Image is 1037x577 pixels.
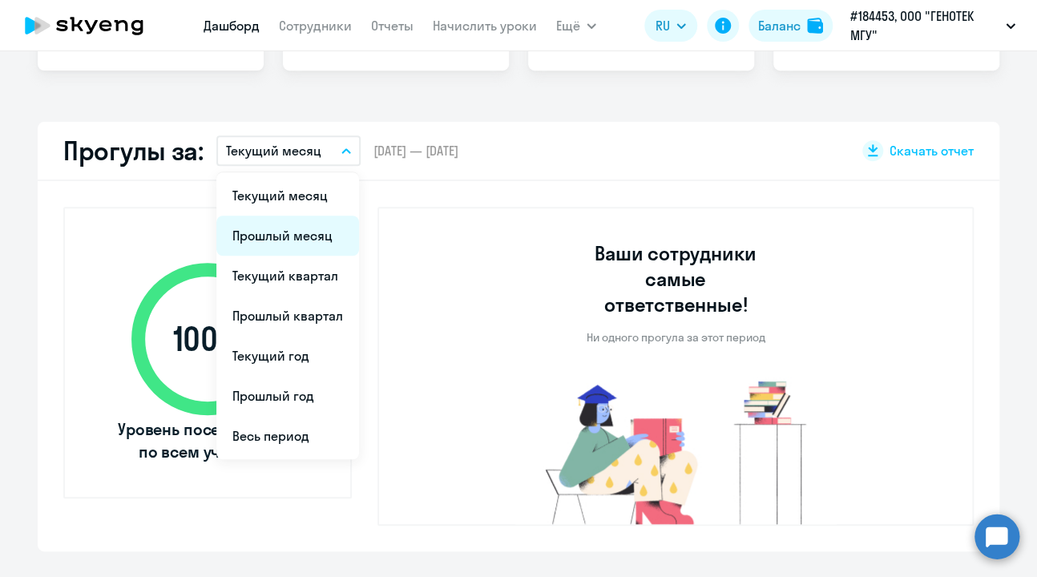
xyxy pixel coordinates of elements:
[890,142,974,159] span: Скачать отчет
[216,135,361,166] button: Текущий месяц
[556,10,596,42] button: Ещё
[515,377,837,524] img: no-truants
[204,18,260,34] a: Дашборд
[115,418,300,463] span: Уровень посещаемости по всем ученикам
[63,135,204,167] h2: Прогулы за:
[644,10,697,42] button: RU
[279,18,352,34] a: Сотрудники
[573,240,779,317] h3: Ваши сотрудники самые ответственные!
[656,16,670,35] span: RU
[748,10,833,42] button: Балансbalance
[556,16,580,35] span: Ещё
[226,141,321,160] p: Текущий месяц
[371,18,414,34] a: Отчеты
[115,320,300,358] span: 100 %
[807,18,823,34] img: balance
[216,172,359,459] ul: Ещё
[433,18,537,34] a: Начислить уроки
[842,6,1023,45] button: #184453, ООО "ГЕНОТЕК МГУ"
[758,16,801,35] div: Баланс
[850,6,999,45] p: #184453, ООО "ГЕНОТЕК МГУ"
[373,142,458,159] span: [DATE] — [DATE]
[587,330,765,345] p: Ни одного прогула за этот период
